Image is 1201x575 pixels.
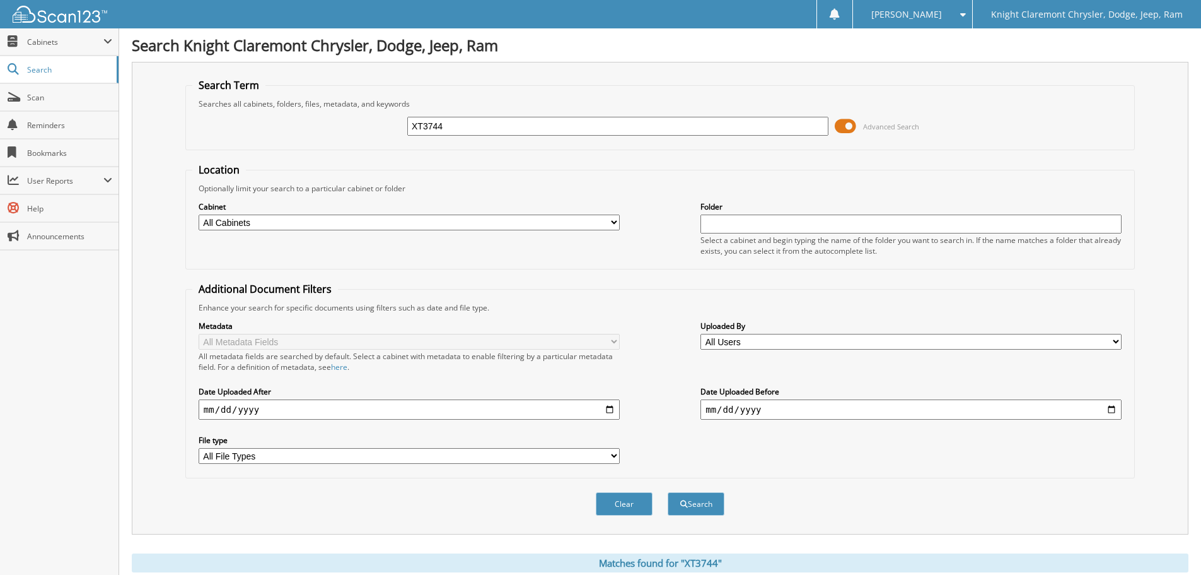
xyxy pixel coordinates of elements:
[199,321,620,331] label: Metadata
[331,362,347,372] a: here
[991,11,1183,18] span: Knight Claremont Chrysler, Dodge, Jeep, Ram
[27,64,110,75] span: Search
[700,386,1122,397] label: Date Uploaded Before
[700,321,1122,331] label: Uploaded By
[13,6,107,23] img: scan123-logo-white.svg
[871,11,942,18] span: [PERSON_NAME]
[192,98,1128,109] div: Searches all cabinets, folders, files, metadata, and keywords
[27,148,112,158] span: Bookmarks
[700,235,1122,256] div: Select a cabinet and begin typing the name of the folder you want to search in. If the name match...
[27,37,103,47] span: Cabinets
[27,175,103,186] span: User Reports
[596,492,653,516] button: Clear
[132,35,1188,56] h1: Search Knight Claremont Chrysler, Dodge, Jeep, Ram
[199,201,620,212] label: Cabinet
[27,120,112,131] span: Reminders
[192,282,338,296] legend: Additional Document Filters
[27,203,112,214] span: Help
[27,92,112,103] span: Scan
[199,435,620,446] label: File type
[700,201,1122,212] label: Folder
[863,122,919,131] span: Advanced Search
[192,183,1128,194] div: Optionally limit your search to a particular cabinet or folder
[132,554,1188,572] div: Matches found for "XT3744"
[668,492,724,516] button: Search
[27,231,112,242] span: Announcements
[192,78,265,92] legend: Search Term
[700,400,1122,420] input: end
[199,386,620,397] label: Date Uploaded After
[199,351,620,372] div: All metadata fields are searched by default. Select a cabinet with metadata to enable filtering b...
[192,163,246,177] legend: Location
[199,400,620,420] input: start
[192,302,1128,313] div: Enhance your search for specific documents using filters such as date and file type.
